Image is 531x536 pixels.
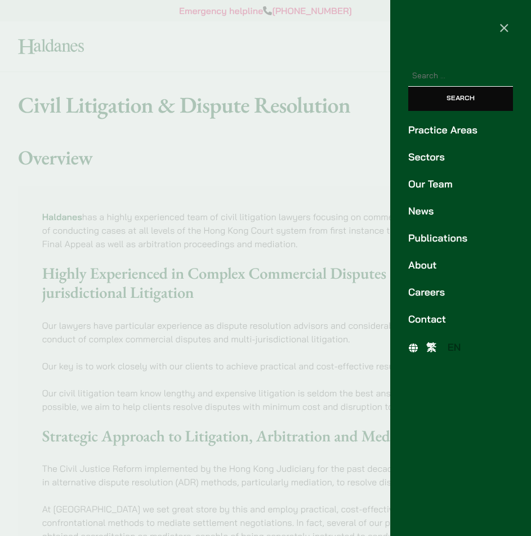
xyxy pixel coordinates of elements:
[408,285,513,300] a: Careers
[448,341,461,354] span: EN
[426,341,436,354] span: 繁
[408,204,513,219] a: News
[408,258,513,273] a: About
[421,340,442,356] a: 繁
[408,312,513,327] a: Contact
[408,87,513,111] input: Search
[499,17,510,37] span: ×
[408,66,513,87] input: Search for:
[408,123,513,138] a: Practice Areas
[408,150,513,165] a: Sectors
[408,177,513,192] a: Our Team
[408,231,513,246] a: Publications
[442,340,467,356] a: EN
